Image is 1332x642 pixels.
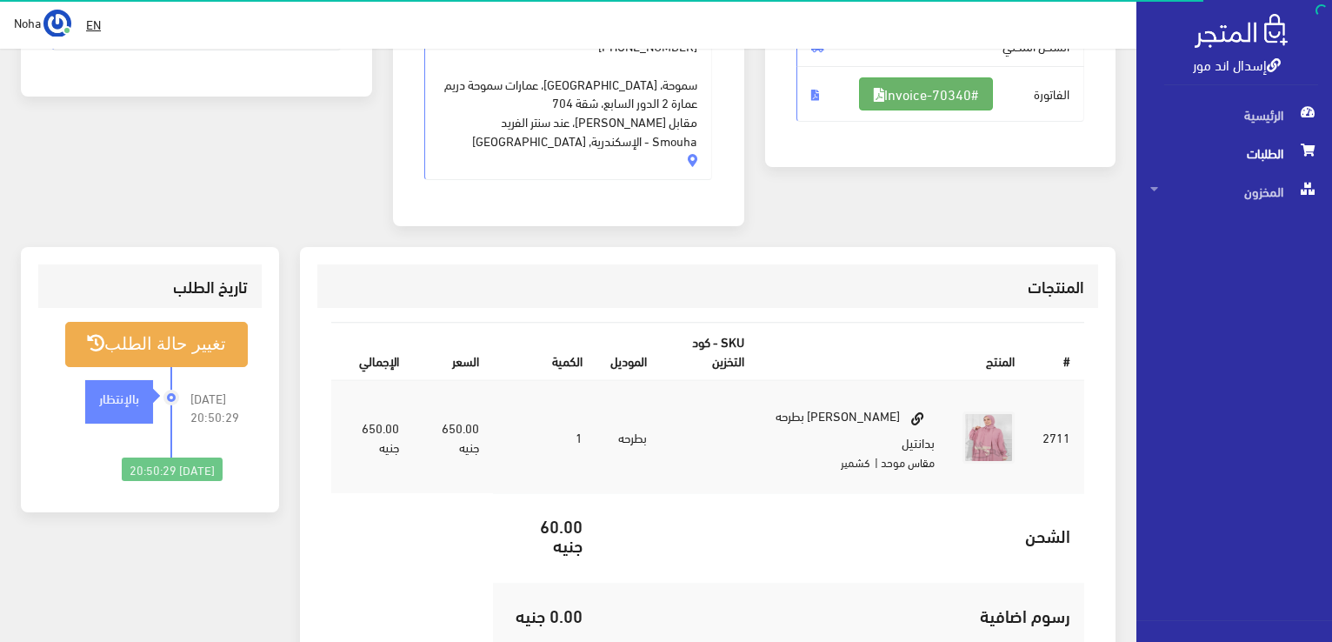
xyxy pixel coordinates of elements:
[331,380,413,493] td: 650.00 جنيه
[331,278,1084,295] h3: المنتجات
[796,66,1085,122] span: الفاتورة
[14,11,41,33] span: Noha
[331,324,413,380] th: اﻹجمالي
[661,324,758,380] th: SKU - كود التخزين
[758,380,949,493] td: [PERSON_NAME] بطرحه بدانتيل
[1136,96,1332,134] a: الرئيسية
[1136,172,1332,211] a: المخزون
[1150,96,1318,134] span: الرئيسية
[610,525,1070,545] h5: الشحن
[43,10,71,37] img: ...
[122,458,223,482] div: [DATE] 20:50:29
[610,605,1070,625] h5: رسوم اضافية
[86,13,101,35] u: EN
[881,451,935,472] small: مقاس موحد
[507,516,583,554] h5: 60.00 جنيه
[1029,380,1084,493] td: 2711
[65,322,248,366] button: تغيير حالة الطلب
[99,388,139,407] strong: بالإنتظار
[841,451,878,472] small: | كشمير
[596,380,661,493] td: بطرحه
[413,380,494,493] td: 650.00 جنيه
[493,324,596,380] th: الكمية
[1195,14,1288,48] img: .
[758,324,1029,380] th: المنتج
[493,380,596,493] td: 1
[596,324,661,380] th: الموديل
[52,278,248,295] h3: تاريخ الطلب
[439,56,698,150] span: سموحة، [GEOGRAPHIC_DATA]، عمارات سموحة دريم عمارة 2 الدور السابع، شقة 704 مقابل [PERSON_NAME]، عن...
[79,9,108,40] a: EN
[190,389,248,427] span: [DATE] 20:50:29
[1150,172,1318,211] span: المخزون
[859,77,993,110] a: #Invoice-70340
[1136,134,1332,172] a: الطلبات
[424,6,713,180] span: [PERSON_NAME] - |
[413,324,494,380] th: السعر
[1029,324,1084,380] th: #
[1150,134,1318,172] span: الطلبات
[14,9,71,37] a: ... Noha
[1193,51,1281,77] a: إسدال اند مور
[507,605,583,625] h5: 0.00 جنيه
